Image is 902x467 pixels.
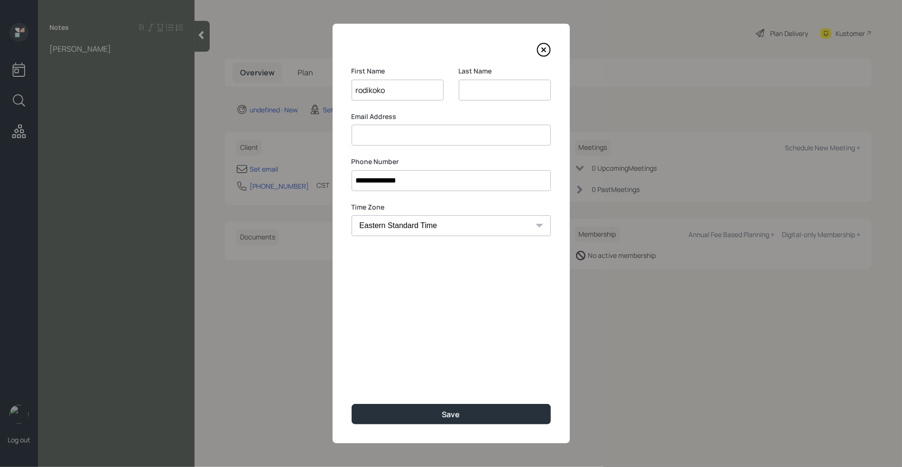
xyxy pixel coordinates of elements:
label: Time Zone [352,202,551,212]
label: First Name [352,66,444,76]
label: Phone Number [352,157,551,166]
label: Email Address [352,112,551,121]
label: Last Name [459,66,551,76]
div: Save [442,409,460,420]
button: Save [352,404,551,424]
